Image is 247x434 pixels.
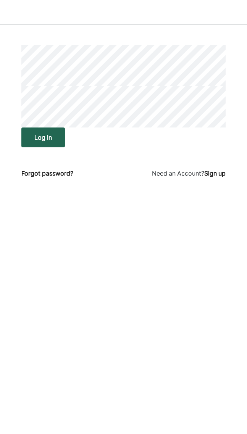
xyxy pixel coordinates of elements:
button: Log in [21,127,65,147]
a: Forgot password? [21,169,73,178]
p: Need an Account? [152,169,226,178]
a: Sign up [204,169,226,178]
